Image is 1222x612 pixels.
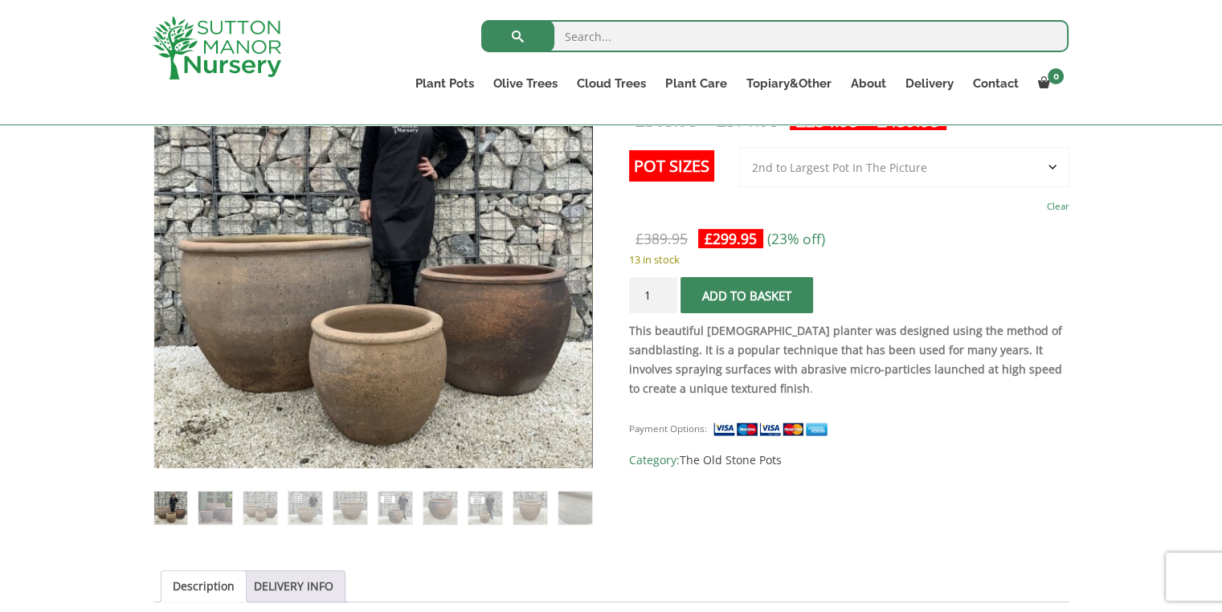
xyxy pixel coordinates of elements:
a: Topiary&Other [736,72,840,95]
img: The Ha Long Bay Old Stone Plant Pots - Image 4 [288,492,321,524]
span: £ [636,229,644,248]
img: The Ha Long Bay Old Stone Plant Pots - Image 6 [378,492,411,524]
small: Payment Options: [629,422,707,435]
a: 0 [1028,72,1069,95]
a: The Old Stone Pots [680,452,782,467]
img: The Ha Long Bay Old Stone Plant Pots - Image 10 [558,492,591,524]
a: Plant Care [656,72,736,95]
span: 0 [1048,68,1064,84]
img: The Ha Long Bay Old Stone Plant Pots - Image 9 [513,492,546,524]
img: The Ha Long Bay Old Stone Plant Pots - Image 7 [423,492,456,524]
ins: - [790,111,946,130]
img: The Ha Long Bay Old Stone Plant Pots - Image 3 [243,492,276,524]
img: The Ha Long Bay Old Stone Plant Pots [154,492,187,524]
button: Add to basket [680,277,813,313]
a: Clear options [1047,195,1069,218]
a: Cloud Trees [567,72,656,95]
a: Description [173,571,235,602]
span: (23% off) [767,229,825,248]
input: Product quantity [629,277,677,313]
p: . [629,321,1069,398]
a: Delivery [895,72,962,95]
a: DELIVERY INFO [254,571,333,602]
a: Plant Pots [406,72,484,95]
del: - [629,111,786,130]
img: The Ha Long Bay Old Stone Plant Pots - Image 2 [198,492,231,524]
bdi: 299.95 [705,229,757,248]
span: Category: [629,451,1069,470]
img: logo [153,16,281,80]
img: The Ha Long Bay Old Stone Plant Pots - Image 5 [333,492,366,524]
p: 13 in stock [629,250,1069,269]
a: About [840,72,895,95]
a: Olive Trees [484,72,567,95]
label: Pot Sizes [629,150,714,182]
strong: This beautiful [DEMOGRAPHIC_DATA] planter was designed using the method of sandblasting. It is a ... [629,323,1062,396]
a: Contact [962,72,1028,95]
img: The Ha Long Bay Old Stone Plant Pots - Image 8 [468,492,501,524]
img: payment supported [713,421,833,438]
bdi: 389.95 [636,229,688,248]
span: £ [705,229,713,248]
input: Search... [481,20,1069,52]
